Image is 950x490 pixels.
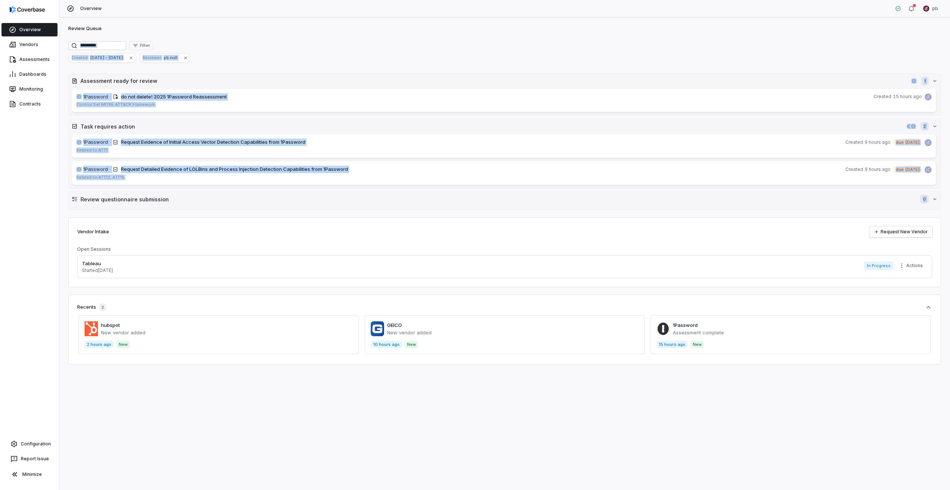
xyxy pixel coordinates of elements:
[77,246,111,252] h3: Open Sessions
[1,23,58,36] a: Overview
[72,134,936,158] a: 1password.com1Password· Request Evidence of Initial Access Vector Detection Capabilities from 1Pa...
[387,322,402,328] a: GEICO
[925,94,931,100] img: pb null avatar
[80,6,102,12] span: Overview
[109,139,111,146] span: ·
[129,41,153,50] button: Filter
[77,255,932,278] a: TableauStarted[DATE]In ProgressMore actions
[920,195,929,204] span: 0
[72,88,936,113] a: 1password.com1Password· do not delete! 2025 1Password ReassessmentCreated15 hours agopb null avat...
[68,25,102,32] h1: Review Queue
[81,123,904,130] h2: Task requires action
[865,139,891,145] span: 9 hours ago
[83,93,108,101] span: 1Password
[121,166,348,172] span: Request Detailed Evidence of LOLBins and Process Injection Detection Capabilities from 1Password
[81,195,913,203] h2: Review questionnaire submission
[905,139,920,145] span: [DATE]
[869,226,932,237] a: Request New Vendor
[109,93,111,101] span: ·
[121,94,227,100] span: do not delete! 2025 1Password Reassessment
[72,161,936,185] a: 1password.com1Password· Request Detailed Evidence of LOLBins and Process Injection Detection Capa...
[77,304,932,311] button: Recents3
[90,54,126,61] span: [DATE] - [DATE]
[76,102,155,107] span: Control Set: MITRE ATT&CK Framework
[83,139,108,146] span: 1Password
[3,452,56,465] button: Report Issue
[82,267,113,273] p: Started [DATE]
[845,139,863,145] span: Created
[77,304,106,311] div: Recents
[874,94,891,100] span: Created
[3,437,56,451] a: Configuration
[77,228,109,236] h2: Vendor Intake
[921,77,929,85] span: 1
[905,166,920,172] span: [DATE]
[10,6,45,13] img: logo-D7KZi-bG.svg
[1,68,58,81] a: Dashboards
[920,122,929,131] span: 2
[923,6,929,12] img: pb undefined avatar
[673,322,698,328] a: 1Password
[893,94,922,100] span: 15 hours ago
[925,166,931,173] img: pb null avatar
[925,139,931,146] img: pb null avatar
[82,260,113,267] p: Tableau
[845,166,863,172] span: Created
[101,322,120,328] a: hubspot
[1,38,58,51] a: Vendors
[919,3,943,14] button: pb undefined avatarpb
[69,119,941,134] button: Task requires action1password.com1password.com2
[1,82,58,96] a: Monitoring
[896,140,904,145] span: due
[896,167,904,172] span: due
[83,166,108,173] span: 1Password
[121,139,305,145] span: Request Evidence of Initial Access Vector Detection Capabilities from 1Password
[1,97,58,111] a: Contracts
[3,467,56,482] button: Minimize
[865,166,891,172] span: 9 hours ago
[69,74,941,88] button: Assessment ready for review1password.com1
[81,77,908,85] h2: Assessment ready for review
[897,260,927,271] button: More actions
[140,43,150,48] span: Filter
[932,6,938,12] span: pb
[69,54,90,61] span: Created :
[76,147,108,153] span: Related to: ATT1
[109,166,111,173] span: ·
[864,262,894,270] span: In Progress
[164,54,180,61] span: pb null
[76,175,124,180] span: Related to: ATT12, ATT15
[99,304,106,311] span: 3
[140,54,164,61] span: Reviewer :
[1,53,58,66] a: Assessments
[69,192,941,207] button: Review questionnaire submission0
